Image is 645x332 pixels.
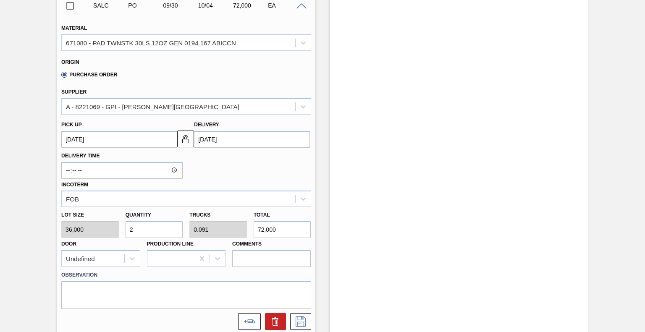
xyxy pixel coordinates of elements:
[196,2,234,9] div: 10/04/2025
[177,131,194,147] button: locked
[61,209,119,221] label: Lot size
[234,313,261,330] div: Add to the load composition
[266,2,304,9] div: EA
[91,2,129,9] div: Suggestion Awaiting Load Composition
[61,182,88,188] label: Incoterm
[126,2,164,9] div: Purchase order
[61,72,117,78] label: Purchase Order
[261,313,286,330] div: Delete Suggestion
[61,59,79,65] label: Origin
[61,269,311,281] label: Observation
[61,150,183,162] label: Delivery Time
[66,103,239,110] div: A - 8221069 - GPI - [PERSON_NAME][GEOGRAPHIC_DATA]
[147,241,194,247] label: Production Line
[181,134,191,144] img: locked
[161,2,199,9] div: 09/30/2025
[61,89,87,95] label: Supplier
[286,313,311,330] div: Save Suggestion
[194,131,310,148] input: mm/dd/yyyy
[189,212,210,218] label: Trucks
[61,131,177,148] input: mm/dd/yyyy
[61,241,76,247] label: Door
[66,255,94,262] div: Undefined
[61,122,82,128] label: Pick up
[66,196,79,203] div: FOB
[254,212,270,218] label: Total
[126,212,151,218] label: Quantity
[194,122,219,128] label: Delivery
[66,39,236,47] div: 671080 - PAD TWNSTK 30LS 12OZ GEN 0194 167 ABICCN
[232,238,311,250] label: Comments
[231,2,269,9] div: 72,000
[61,25,87,31] label: Material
